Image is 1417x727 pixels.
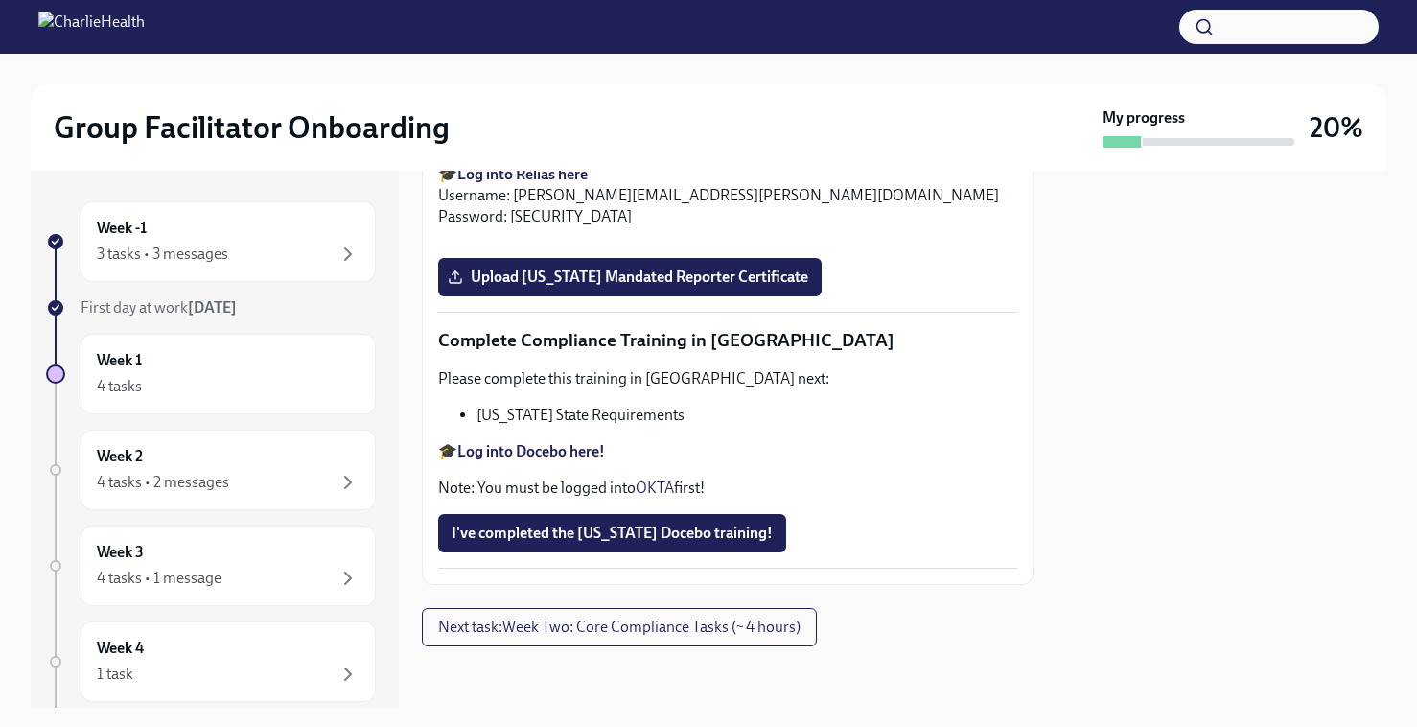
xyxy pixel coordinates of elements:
[636,479,674,497] a: OKTA
[438,258,822,296] label: Upload [US_STATE] Mandated Reporter Certificate
[46,621,376,702] a: Week 41 task
[46,334,376,414] a: Week 14 tasks
[97,218,147,239] h6: Week -1
[46,201,376,282] a: Week -13 tasks • 3 messages
[1310,110,1363,145] h3: 20%
[438,164,1017,227] p: 🎓 Username: [PERSON_NAME][EMAIL_ADDRESS][PERSON_NAME][DOMAIN_NAME] Password: [SECURITY_DATA]
[1103,107,1185,129] strong: My progress
[452,268,808,287] span: Upload [US_STATE] Mandated Reporter Certificate
[81,298,237,317] span: First day at work
[476,405,1017,426] li: [US_STATE] State Requirements
[452,524,773,543] span: I've completed the [US_STATE] Docebo training!
[54,108,450,147] h2: Group Facilitator Onboarding
[46,430,376,510] a: Week 24 tasks • 2 messages
[38,12,145,42] img: CharlieHealth
[438,618,801,637] span: Next task : Week Two: Core Compliance Tasks (~ 4 hours)
[97,664,133,685] div: 1 task
[97,638,144,659] h6: Week 4
[438,441,1017,462] p: 🎓
[188,298,237,317] strong: [DATE]
[97,376,142,397] div: 4 tasks
[97,542,144,563] h6: Week 3
[422,608,817,646] button: Next task:Week Two: Core Compliance Tasks (~ 4 hours)
[46,526,376,606] a: Week 34 tasks • 1 message
[438,514,786,552] button: I've completed the [US_STATE] Docebo training!
[97,350,142,371] h6: Week 1
[438,328,1017,353] p: Complete Compliance Training in [GEOGRAPHIC_DATA]
[457,165,588,183] a: Log into Relias here
[438,478,1017,499] p: Note: You must be logged into first!
[97,244,228,265] div: 3 tasks • 3 messages
[97,472,229,493] div: 4 tasks • 2 messages
[97,568,221,589] div: 4 tasks • 1 message
[46,297,376,318] a: First day at work[DATE]
[438,368,1017,389] p: Please complete this training in [GEOGRAPHIC_DATA] next:
[97,446,143,467] h6: Week 2
[457,442,605,460] a: Log into Docebo here!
